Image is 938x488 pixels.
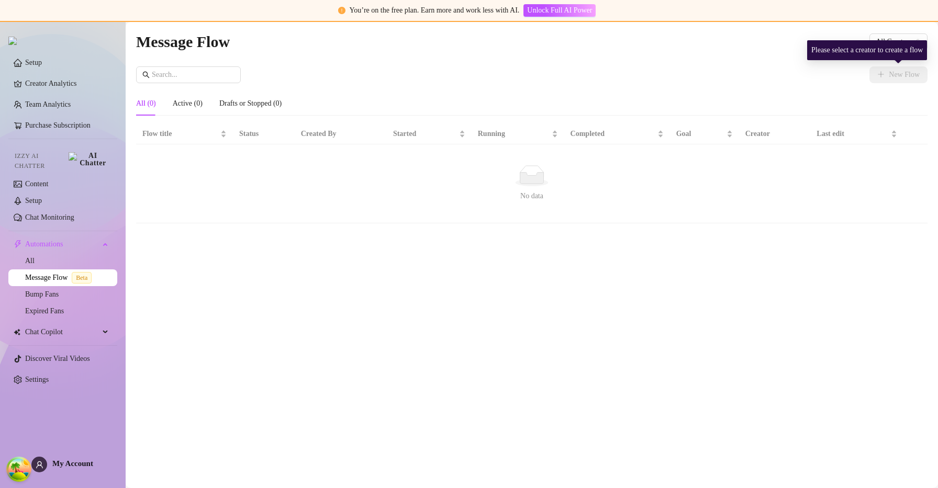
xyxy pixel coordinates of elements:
[8,37,17,45] img: logo.svg
[350,6,520,14] span: You’re on the free plan. Earn more and work less with AI.
[571,128,655,140] span: Completed
[25,355,90,362] a: Discover Viral Videos
[136,98,156,109] div: All (0)
[219,98,282,109] div: Drafts or Stopped (0)
[478,128,550,140] span: Running
[25,121,91,129] a: Purchase Subscription
[295,124,387,144] th: Created By
[915,39,922,45] span: team
[25,236,99,253] span: Automations
[810,124,903,144] th: Last edit
[25,100,71,108] a: Team Analytics
[8,459,29,480] button: Open Tanstack query devtools
[233,124,295,144] th: Status
[52,459,93,468] span: My Account
[36,461,43,469] span: user
[338,7,345,14] span: exclamation-circle
[876,34,921,50] span: All Creators
[25,257,35,265] a: All
[173,98,203,109] div: Active (0)
[387,124,472,144] th: Started
[25,197,42,205] a: Setup
[564,124,670,144] th: Completed
[25,213,74,221] a: Chat Monitoring
[136,29,230,54] article: Message Flow
[14,240,22,248] span: thunderbolt
[147,190,917,202] div: No data
[72,272,92,283] span: Beta
[142,128,218,140] span: Flow title
[739,124,811,144] th: Creator
[527,6,592,15] span: Unlock Full AI Power
[25,290,59,298] a: Bump Fans
[25,75,109,92] a: Creator Analytics
[472,124,564,144] th: Running
[807,40,927,60] div: Please select a creator to create a flow
[523,6,596,14] a: Unlock Full AI Power
[25,376,49,383] a: Settings
[15,151,64,171] span: Izzy AI Chatter
[676,128,724,140] span: Goal
[25,324,99,341] span: Chat Copilot
[25,274,96,281] a: Message FlowBeta
[14,328,20,336] img: Chat Copilot
[393,128,457,140] span: Started
[817,128,889,140] span: Last edit
[152,69,234,81] input: Search...
[25,59,42,66] a: Setup
[25,307,64,315] a: Expired Fans
[142,71,150,78] span: search
[69,152,109,167] img: AI Chatter
[869,66,928,83] button: New Flow
[523,4,596,17] button: Unlock Full AI Power
[136,124,233,144] th: Flow title
[670,124,739,144] th: Goal
[25,180,48,188] a: Content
